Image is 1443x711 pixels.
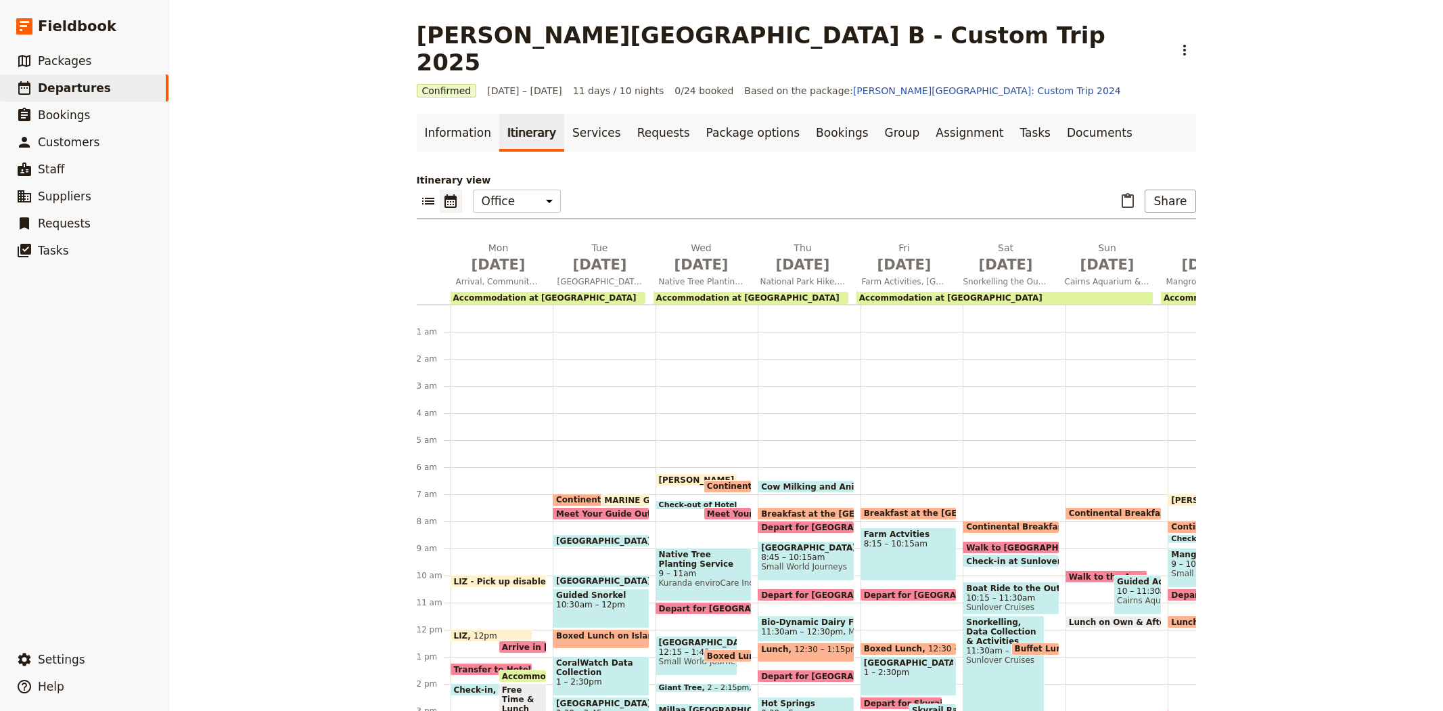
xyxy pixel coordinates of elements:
a: Itinerary [499,114,564,152]
span: Depart for [GEOGRAPHIC_DATA] [659,604,810,613]
span: Depart for [GEOGRAPHIC_DATA] [864,590,1015,599]
span: Breakfast at the [GEOGRAPHIC_DATA] [761,509,940,518]
div: 8 am [417,516,451,527]
div: 10 am [417,570,451,581]
span: 9 – 10:30am [1171,559,1246,569]
span: Transfer to Hotel [454,665,537,674]
span: [PERSON_NAME] to office [1171,496,1293,504]
span: Continental Breakfast at Hotel [966,522,1112,532]
span: Small World Journeys [761,562,851,572]
a: Requests [629,114,698,152]
span: Mungalli Creek Dairy [843,627,933,637]
span: [GEOGRAPHIC_DATA] [556,699,646,708]
div: Buffet Lunch on the Boat [1011,643,1059,655]
span: Walk to [GEOGRAPHIC_DATA] [966,543,1105,552]
div: Walk to the Aquarium [1066,570,1147,583]
div: Boxed Lunch on Island [553,629,649,649]
span: MARINE GUIDES - Arrive at Office [604,496,762,504]
button: Share [1145,190,1195,213]
div: Meet Your Guide Outside Reception & Depart [704,507,752,520]
div: Walk to [GEOGRAPHIC_DATA] [963,541,1059,554]
span: Arrival, Community Service Project & Sustainability Workshop [451,276,547,287]
span: 11 days / 10 nights [573,84,664,98]
div: Continental Breakfast at Hotel [704,480,752,493]
span: Giant Tree [659,684,708,692]
div: Check-in2pm [451,683,532,696]
a: Services [564,114,629,152]
div: 12 pm [417,624,451,635]
span: [DATE] [659,255,744,275]
a: Package options [698,114,808,152]
span: 11:30am – 4pm [966,646,1041,655]
span: Meet Your Guide Outside Reception & Depart [707,509,920,518]
button: Sun [DATE]Cairns Aquarium & Free Time [1059,241,1161,291]
span: Guided Aquarium Study Tour [1117,577,1158,586]
div: 11 am [417,597,451,608]
div: CoralWatch Data Collection1 – 2:30pm [553,656,649,696]
span: LIZ [454,631,474,640]
span: Depart for [GEOGRAPHIC_DATA] [1171,590,1323,599]
span: [PERSON_NAME] to the Office [659,475,800,484]
a: Bookings [808,114,876,152]
span: [DATE] [963,255,1049,275]
span: Staff [38,163,65,176]
span: Depart for [GEOGRAPHIC_DATA] [761,672,913,681]
span: Small World Journeys [749,684,832,692]
div: 7 am [417,489,451,500]
span: [DATE] [557,255,643,275]
div: [PERSON_NAME] to the Office [656,473,737,486]
span: 12pm [474,631,497,640]
div: Continental Breakfast at Hotel [553,494,635,507]
span: Boxed Lunch [864,644,928,653]
span: 9 – 11am [659,569,749,578]
a: Assignment [927,114,1011,152]
span: Depart for [GEOGRAPHIC_DATA] [761,523,913,532]
span: [DATE] [760,255,846,275]
span: Breakfast at the [GEOGRAPHIC_DATA] [864,509,1043,518]
button: Paste itinerary item [1116,190,1139,213]
span: Kuranda enviroCare Inc [659,578,749,588]
span: [GEOGRAPHIC_DATA] [556,536,657,545]
button: Mon [DATE]Arrival, Community Service Project & Sustainability Workshop [451,241,552,291]
div: Depart for [GEOGRAPHIC_DATA] [758,588,854,601]
div: Depart for [GEOGRAPHIC_DATA] [758,670,854,683]
div: Lunch in the Park [1168,616,1250,628]
span: 8:15 – 10:15am [864,539,954,548]
span: Guided Snorkel [556,590,646,600]
div: 6 am [417,462,451,473]
div: Transfer to Hotel [451,663,532,676]
span: Continental Breakfast at Hotel [556,495,702,504]
div: [GEOGRAPHIC_DATA]12:15 – 1:45pmSmall World Journeys [656,636,737,676]
span: 10 – 11:30am [1117,586,1158,596]
h2: Fri [862,241,947,275]
div: [GEOGRAPHIC_DATA]1 – 2:30pm [861,656,957,696]
a: [PERSON_NAME][GEOGRAPHIC_DATA]: Custom Trip 2024 [853,85,1121,96]
div: Depart for Skyrail Terminal [861,697,942,710]
span: Based on the package: [744,84,1120,98]
span: [DATE] [456,255,541,275]
span: [GEOGRAPHIC_DATA] [864,658,954,668]
span: Continental Breakfast at Hotel [707,481,853,491]
span: Farm Activities, [GEOGRAPHIC_DATA] & Skyrail Cableway [856,276,953,287]
span: Check-in [454,685,499,694]
span: 1 – 2:30pm [864,668,954,677]
span: Small World Journeys [659,657,734,666]
span: Boxed Lunch on Island [556,631,665,641]
div: Depart for [GEOGRAPHIC_DATA] [1168,588,1264,601]
div: Cow Milking and Animals [758,480,854,493]
h2: Thu [760,241,846,275]
a: Information [417,114,499,152]
div: 2 pm [417,678,451,689]
span: Requests [38,217,91,230]
span: Small World Journeys [1171,569,1246,578]
div: LIZ - Pick up disabled Hiace [451,575,547,588]
span: National Park Hike, Bio-Dynamic Dairy Farm & Hot Springs [755,276,851,287]
span: Customers [38,135,99,149]
span: [DATE] [862,255,947,275]
span: Help [38,680,64,693]
div: Farm Actvities8:15 – 10:15am [861,527,957,581]
div: Breakfast at the [GEOGRAPHIC_DATA] [758,507,854,520]
span: [GEOGRAPHIC_DATA] [556,576,657,586]
span: 10:30am – 12pm [556,600,646,609]
div: Lunch12:30 – 1:15pm [758,643,854,662]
